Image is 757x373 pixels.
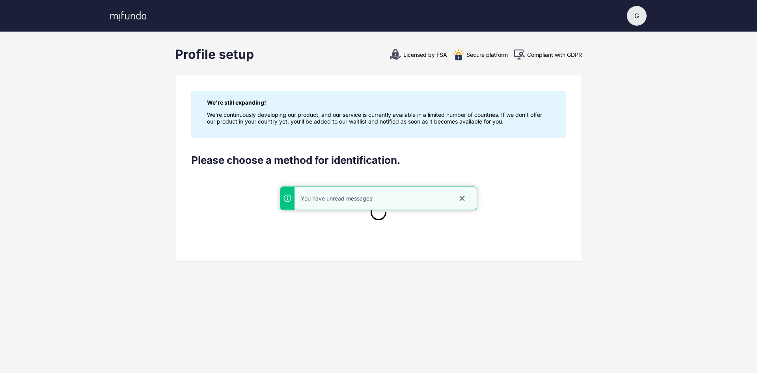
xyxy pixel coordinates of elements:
[513,49,582,60] div: Compliant with GDPR
[207,111,550,125] p: We're continuously developing our product, and our service is currently available in a limited nu...
[207,99,266,106] strong: We're still expanding!
[390,49,447,60] div: Licensed by FSA
[295,195,457,202] div: You have unread messages!
[453,49,464,60] img: security.55d3347b7bf33037bdb2441a2aa85556.svg
[627,6,647,26] button: G
[390,49,401,60] img: 7+JCiAginYKlSyhdkmFEBJyNkqRC0NBwvU0pAWCqCExFYhiwxSZavwWUEBlBg91RYYdCy0anPhXwIFUBEunFtYQTLLoKfhXsj...
[457,193,467,204] button: close
[191,154,566,167] div: Please choose a method for identification.
[453,49,508,60] div: Secure platform
[175,47,254,62] div: Profile setup
[513,49,525,60] img: Aa19ndU2qA+pwAAAABJRU5ErkJggg==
